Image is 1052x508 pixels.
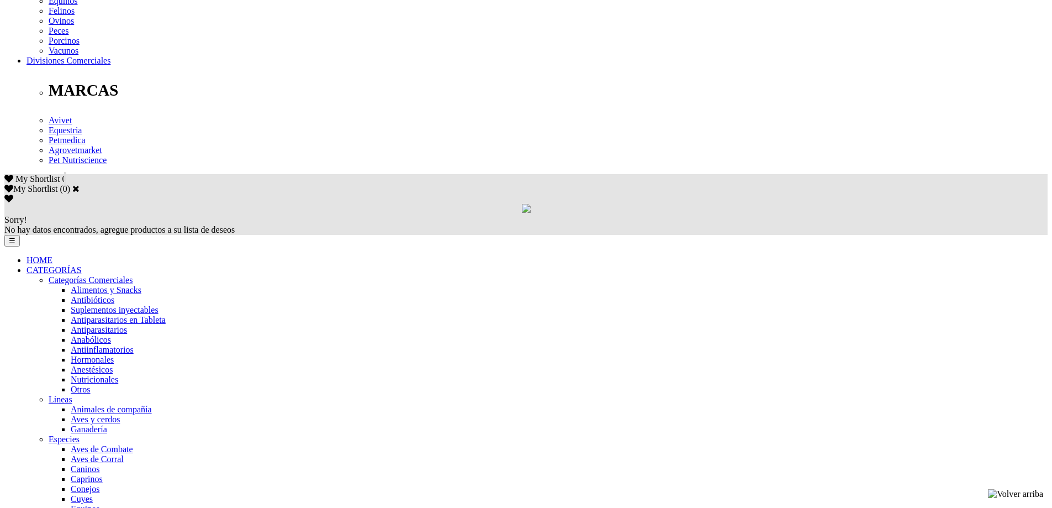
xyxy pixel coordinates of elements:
[4,235,20,247] button: ☰
[522,204,531,213] img: loading.gif
[49,6,75,15] a: Felinos
[49,26,68,35] a: Peces
[4,215,1048,235] div: No hay datos encontrados, agregue productos a su lista de deseos
[71,385,91,394] a: Otros
[71,305,158,315] a: Suplementos inyectables
[988,489,1043,499] img: Volver arriba
[49,81,1048,99] p: MARCAS
[71,295,114,305] a: Antibióticos
[71,375,118,384] a: Nutricionales
[63,184,67,193] label: 0
[4,215,27,224] span: Sorry!
[62,174,66,184] span: 0
[71,285,141,295] a: Alimentos y Snacks
[71,345,134,354] a: Antiinflamatorios
[49,145,102,155] a: Agrovetmarket
[49,135,86,145] a: Petmedica
[60,184,70,193] span: ( )
[49,16,74,25] a: Ovinos
[71,365,113,374] a: Anestésicos
[49,36,80,45] a: Porcinos
[49,125,82,135] a: Equestria
[49,155,107,165] a: Pet Nutriscience
[6,388,191,502] iframe: Brevo live chat
[71,355,114,364] a: Hormonales
[72,184,80,193] a: Cerrar
[71,325,127,334] a: Antiparasitarios
[49,116,72,125] a: Avivet
[49,275,133,285] a: Categorías Comerciales
[27,265,82,275] a: CATEGORÍAS
[71,335,111,344] a: Anabólicos
[27,255,52,265] a: HOME
[15,174,60,184] span: My Shortlist
[49,46,78,55] a: Vacunos
[27,56,110,65] a: Divisiones Comerciales
[71,315,166,324] a: Antiparasitarios en Tableta
[4,184,57,193] label: My Shortlist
